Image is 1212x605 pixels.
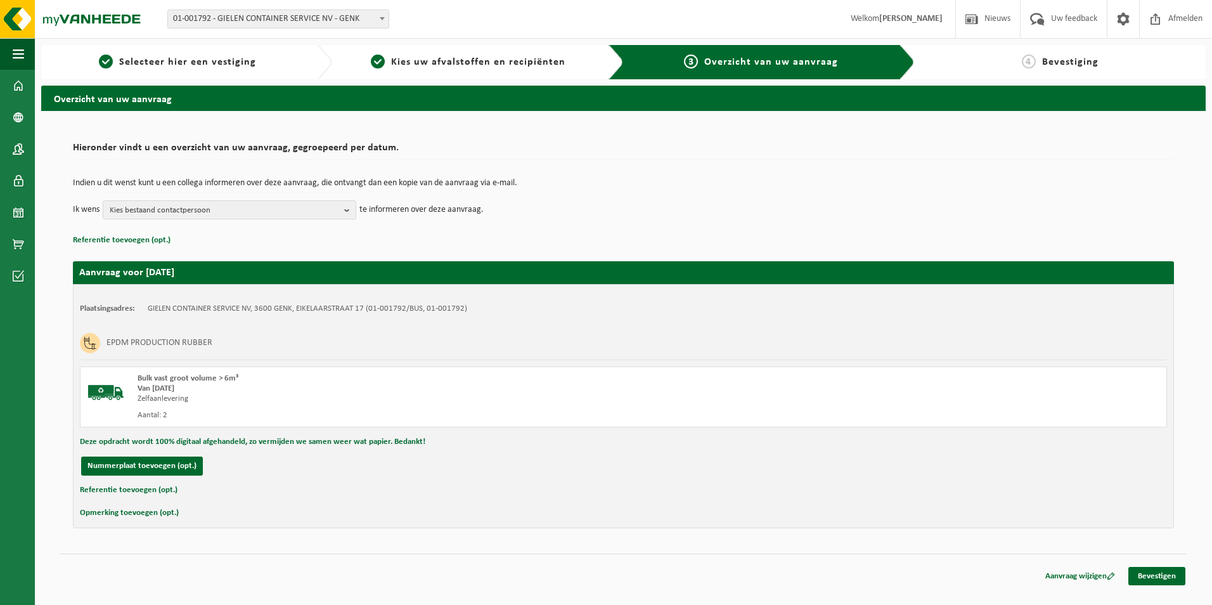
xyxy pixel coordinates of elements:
[138,410,674,420] div: Aantal: 2
[1022,55,1036,68] span: 4
[148,304,467,314] td: GIELEN CONTAINER SERVICE NV, 3600 GENK, EIKELAARSTRAAT 17 (01-001792/BUS, 01-001792)
[138,374,238,382] span: Bulk vast groot volume > 6m³
[371,55,385,68] span: 2
[81,457,203,476] button: Nummerplaat toevoegen (opt.)
[1042,57,1099,67] span: Bevestiging
[73,179,1174,188] p: Indien u dit wenst kunt u een collega informeren over deze aanvraag, die ontvangt dan een kopie v...
[338,55,598,70] a: 2Kies uw afvalstoffen en recipiënten
[87,374,125,412] img: BL-SO-LV.png
[73,232,171,249] button: Referentie toevoegen (opt.)
[80,304,135,313] strong: Plaatsingsadres:
[80,505,179,521] button: Opmerking toevoegen (opt.)
[41,86,1206,110] h2: Overzicht van uw aanvraag
[1036,567,1125,585] a: Aanvraag wijzigen
[167,10,389,29] span: 01-001792 - GIELEN CONTAINER SERVICE NV - GENK
[138,384,174,393] strong: Van [DATE]
[103,200,356,219] button: Kies bestaand contactpersoon
[168,10,389,28] span: 01-001792 - GIELEN CONTAINER SERVICE NV - GENK
[73,200,100,219] p: Ik wens
[119,57,256,67] span: Selecteer hier een vestiging
[359,200,484,219] p: te informeren over deze aanvraag.
[99,55,113,68] span: 1
[684,55,698,68] span: 3
[391,57,565,67] span: Kies uw afvalstoffen en recipiënten
[79,268,174,278] strong: Aanvraag voor [DATE]
[106,333,212,353] h3: EPDM PRODUCTION RUBBER
[48,55,307,70] a: 1Selecteer hier een vestiging
[1128,567,1185,585] a: Bevestigen
[80,482,177,498] button: Referentie toevoegen (opt.)
[110,201,339,220] span: Kies bestaand contactpersoon
[879,14,943,23] strong: [PERSON_NAME]
[138,394,674,404] div: Zelfaanlevering
[704,57,838,67] span: Overzicht van uw aanvraag
[73,143,1174,160] h2: Hieronder vindt u een overzicht van uw aanvraag, gegroepeerd per datum.
[80,434,425,450] button: Deze opdracht wordt 100% digitaal afgehandeld, zo vermijden we samen weer wat papier. Bedankt!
